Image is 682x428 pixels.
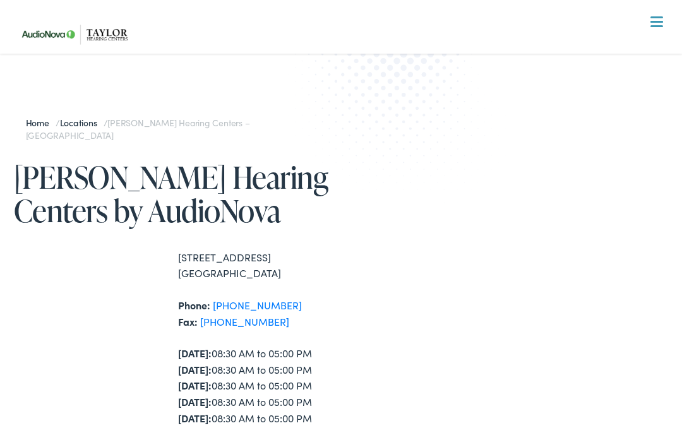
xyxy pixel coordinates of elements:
a: [PHONE_NUMBER] [200,314,289,328]
span: [PERSON_NAME] Hearing Centers – [GEOGRAPHIC_DATA] [26,116,250,141]
strong: [DATE]: [178,378,212,392]
strong: [DATE]: [178,362,212,376]
strong: Fax: [178,314,198,328]
strong: [DATE]: [178,395,212,408]
strong: [DATE]: [178,346,212,360]
h1: [PERSON_NAME] Hearing Centers by AudioNova [14,160,341,227]
strong: Phone: [178,298,210,312]
a: [PHONE_NUMBER] [213,298,302,312]
a: Locations [60,116,104,129]
a: What We Offer [23,51,669,90]
span: / / [26,116,250,141]
strong: [DATE]: [178,411,212,425]
div: [STREET_ADDRESS] [GEOGRAPHIC_DATA] [178,249,341,282]
a: Home [26,116,56,129]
